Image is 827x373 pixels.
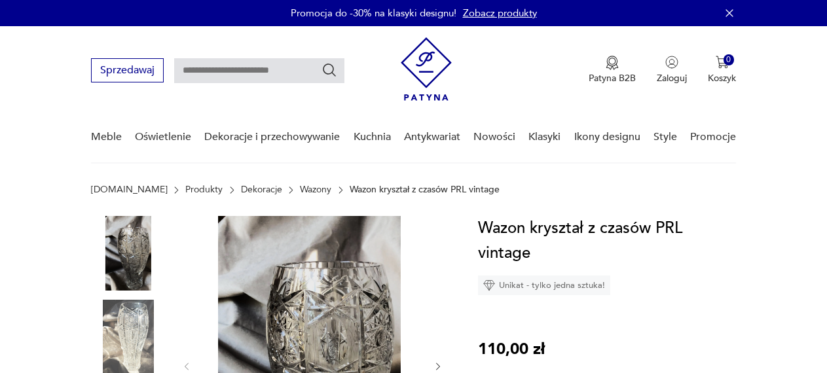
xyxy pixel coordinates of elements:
[322,62,337,78] button: Szukaj
[91,112,122,162] a: Meble
[574,112,640,162] a: Ikony designu
[291,7,456,20] p: Promocja do -30% na klasyki designu!
[473,112,515,162] a: Nowości
[401,37,452,101] img: Patyna - sklep z meblami i dekoracjami vintage
[404,112,460,162] a: Antykwariat
[300,185,331,195] a: Wazony
[589,56,636,84] button: Patyna B2B
[708,56,736,84] button: 0Koszyk
[354,112,391,162] a: Kuchnia
[91,67,164,76] a: Sprzedawaj
[350,185,500,195] p: Wazon kryształ z czasów PRL vintage
[716,56,729,69] img: Ikona koszyka
[690,112,736,162] a: Promocje
[91,58,164,82] button: Sprzedawaj
[724,54,735,65] div: 0
[91,185,168,195] a: [DOMAIN_NAME]
[606,56,619,70] img: Ikona medalu
[204,112,340,162] a: Dekoracje i przechowywanie
[708,72,736,84] p: Koszyk
[91,216,166,291] img: Zdjęcie produktu Wazon kryształ z czasów PRL vintage
[589,56,636,84] a: Ikona medaluPatyna B2B
[665,56,678,69] img: Ikonka użytkownika
[478,275,610,295] div: Unikat - tylko jedna sztuka!
[657,72,687,84] p: Zaloguj
[483,279,495,291] img: Ikona diamentu
[135,112,191,162] a: Oświetlenie
[657,56,687,84] button: Zaloguj
[478,337,545,362] p: 110,00 zł
[478,216,736,266] h1: Wazon kryształ z czasów PRL vintage
[653,112,677,162] a: Style
[463,7,537,20] a: Zobacz produkty
[241,185,282,195] a: Dekoracje
[185,185,223,195] a: Produkty
[528,112,561,162] a: Klasyki
[589,72,636,84] p: Patyna B2B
